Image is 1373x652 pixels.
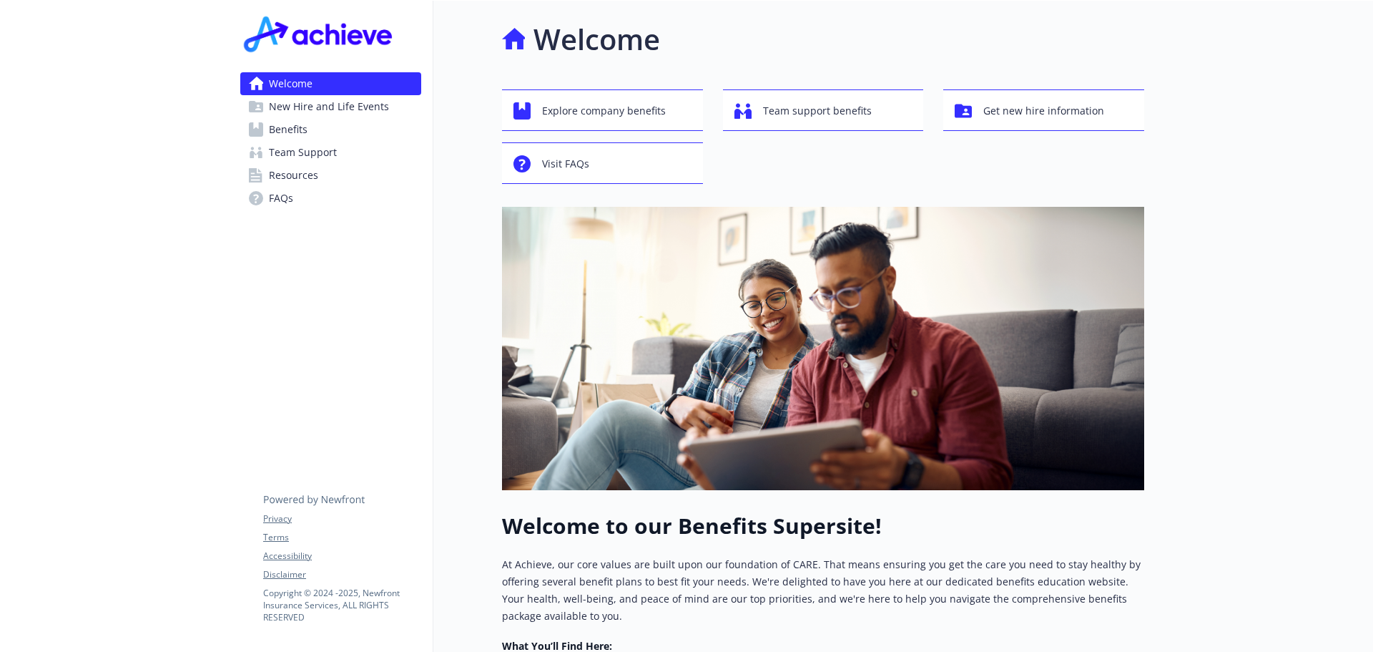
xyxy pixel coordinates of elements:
span: Resources [269,164,318,187]
a: Disclaimer [263,568,420,581]
p: At Achieve, our core values are built upon our foundation of CARE. That means ensuring you get th... [502,556,1144,625]
span: Team support benefits [763,97,872,125]
a: Welcome [240,72,421,95]
button: Get new hire information [943,89,1144,131]
span: Explore company benefits [542,97,666,125]
button: Explore company benefits [502,89,703,131]
a: Team Support [240,141,421,164]
img: overview page banner [502,207,1144,490]
h1: Welcome [533,18,660,61]
span: Welcome [269,72,313,95]
a: Benefits [240,118,421,141]
a: Privacy [263,512,420,525]
button: Team support benefits [723,89,924,131]
a: Resources [240,164,421,187]
span: Get new hire information [983,97,1104,125]
span: FAQs [269,187,293,210]
span: Team Support [269,141,337,164]
h1: Welcome to our Benefits Supersite! [502,513,1144,539]
span: New Hire and Life Events [269,95,389,118]
a: Accessibility [263,550,420,563]
span: Benefits [269,118,307,141]
button: Visit FAQs [502,142,703,184]
span: Visit FAQs [542,150,589,177]
a: Terms [263,531,420,544]
a: New Hire and Life Events [240,95,421,118]
a: FAQs [240,187,421,210]
p: Copyright © 2024 - 2025 , Newfront Insurance Services, ALL RIGHTS RESERVED [263,587,420,623]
